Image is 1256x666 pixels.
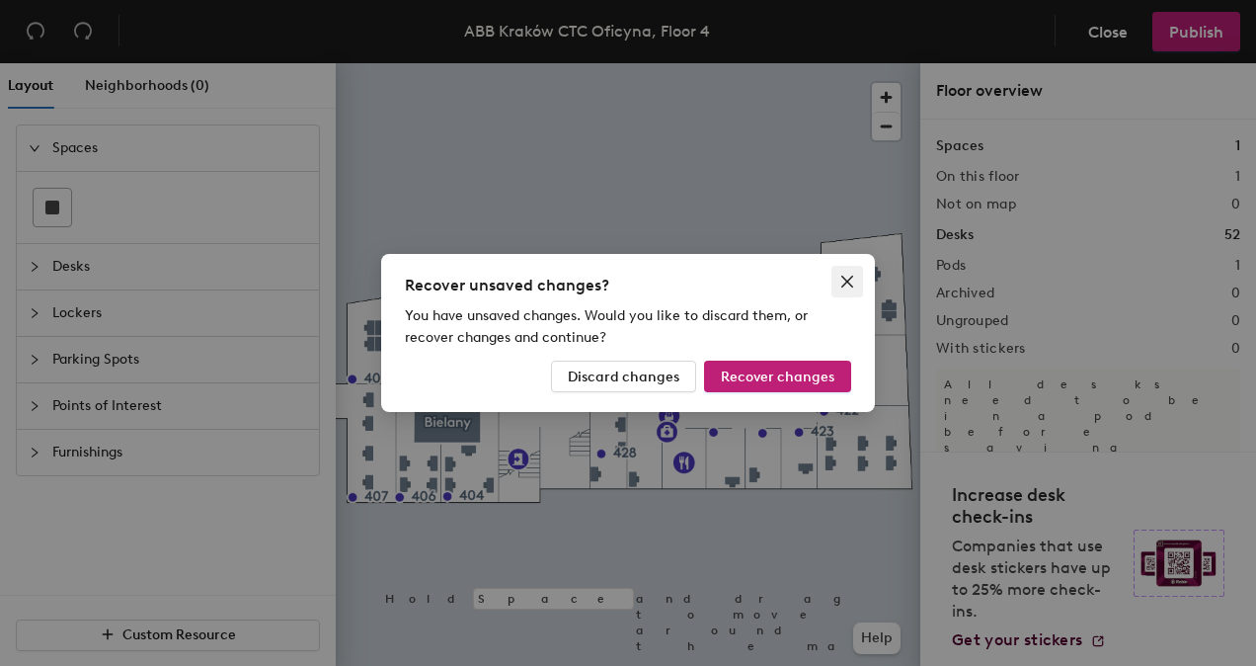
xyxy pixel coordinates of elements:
[721,369,834,385] span: Recover changes
[405,307,808,346] span: You have unsaved changes. Would you like to discard them, or recover changes and continue?
[839,274,855,290] span: close
[831,266,863,297] button: Close
[551,361,696,392] button: Discard changes
[704,361,851,392] button: Recover changes
[831,274,863,290] span: Close
[405,274,851,297] div: Recover unsaved changes?
[568,369,679,385] span: Discard changes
